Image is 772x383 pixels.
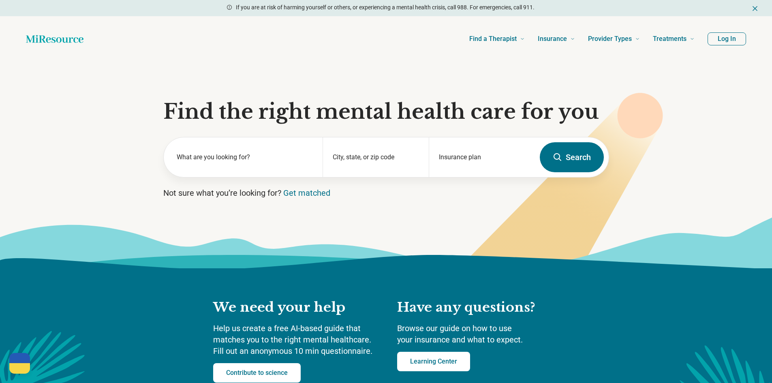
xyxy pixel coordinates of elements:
[283,188,330,198] a: Get matched
[588,23,640,55] a: Provider Types
[538,23,575,55] a: Insurance
[588,33,632,45] span: Provider Types
[538,33,567,45] span: Insurance
[213,363,301,383] a: Contribute to science
[751,3,759,13] button: Dismiss
[397,352,470,371] a: Learning Center
[397,299,559,316] h2: Have any questions?
[236,3,535,12] p: If you are at risk of harming yourself or others, or experiencing a mental health crisis, call 98...
[177,152,313,162] label: What are you looking for?
[213,323,381,357] p: Help us create a free AI-based guide that matches you to the right mental healthcare. Fill out an...
[469,33,517,45] span: Find a Therapist
[397,323,559,345] p: Browse our guide on how to use your insurance and what to expect.
[163,100,609,124] h1: Find the right mental health care for you
[469,23,525,55] a: Find a Therapist
[26,31,83,47] a: Home page
[163,187,609,199] p: Not sure what you’re looking for?
[213,299,381,316] h2: We need your help
[653,33,686,45] span: Treatments
[540,142,604,172] button: Search
[653,23,695,55] a: Treatments
[708,32,746,45] button: Log In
